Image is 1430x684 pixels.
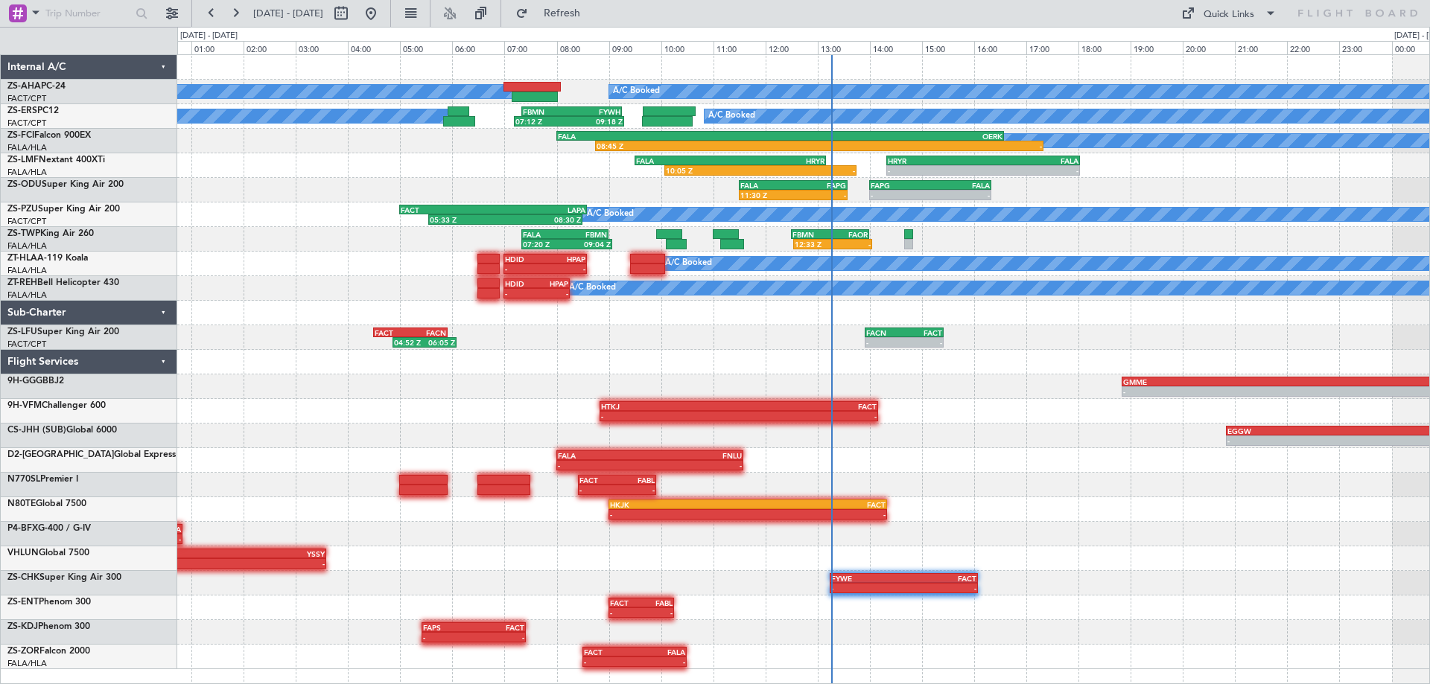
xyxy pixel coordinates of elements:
div: 02:00 [244,41,296,54]
a: ZS-LMFNextant 400XTi [7,156,105,164]
a: ZS-LFUSuper King Air 200 [7,327,119,336]
div: FYWE [831,574,904,583]
div: - [833,240,871,249]
div: FALA [740,181,793,190]
div: A/C Booked [587,203,634,226]
a: ZS-ENTPhenom 300 [7,598,91,607]
a: FALA/HLA [7,240,47,252]
div: 19:00 [1131,41,1183,54]
div: FABL [617,476,655,485]
div: FABL [641,598,673,607]
div: 20:00 [1183,41,1235,54]
div: A/C Booked [708,105,755,127]
div: - [601,412,739,421]
div: 13:00 [818,41,870,54]
div: 08:45 Z [597,141,819,150]
div: FACT [375,328,410,337]
div: [DATE] - [DATE] [180,30,238,42]
div: 06:00 [452,41,504,54]
span: [DATE] - [DATE] [253,7,323,20]
span: ZT-REH [7,278,37,287]
div: 11:30 Z [740,191,793,199]
div: - [505,264,545,273]
div: - [793,191,846,199]
div: A/C Booked [665,252,712,275]
a: N80TEGlobal 7500 [7,499,86,508]
a: ZS-PZUSuper King Air 200 [7,205,120,214]
div: 09:00 [609,41,661,54]
div: - [983,166,1078,175]
span: D2-[GEOGRAPHIC_DATA] [7,450,114,459]
span: ZS-KDJ [7,622,38,631]
div: - [649,461,742,470]
div: 08:30 Z [505,215,581,224]
div: A/C Booked [569,277,616,299]
a: FACT/CPT [7,339,46,350]
div: 11:00 [714,41,766,54]
div: HDID [505,255,545,263]
div: FNLU [649,451,742,460]
div: 04:00 [348,41,400,54]
div: - [584,657,635,666]
a: FALA/HLA [7,142,47,153]
div: - [545,264,585,273]
a: 9H-GGGBBJ2 [7,377,64,386]
a: FALA/HLA [7,167,47,178]
span: CS-JHH (SUB) [7,426,66,435]
div: 14:00 [870,41,922,54]
div: FACT [401,205,493,214]
a: ZT-HLAA-119 Koala [7,254,88,263]
div: 17:00 [1026,41,1078,54]
div: FACT [904,574,977,583]
div: 10:00 [661,41,714,54]
span: ZS-PZU [7,205,38,214]
div: - [904,338,942,347]
div: 07:00 [504,41,556,54]
span: N80TE [7,499,36,508]
div: 09:04 Z [567,240,611,249]
div: 18:00 [1078,41,1131,54]
div: FYWH [571,107,620,116]
div: - [505,289,536,298]
div: 22:00 [1287,41,1339,54]
span: Refresh [531,8,594,19]
a: FALA/HLA [7,290,47,301]
div: - [610,608,641,617]
div: 09:18 Z [569,117,623,126]
a: FALA/HLA [7,265,47,276]
div: FACT [904,328,942,337]
div: - [536,289,568,298]
a: VHLUNGlobal 7500 [7,549,89,557]
span: 9H-VFM [7,401,42,410]
div: 07:20 Z [523,240,567,249]
div: - [930,191,990,199]
span: ZS-AHA [7,82,41,91]
div: FACN [866,328,904,337]
span: ZS-LFU [7,327,37,336]
div: 15:00 [922,41,974,54]
div: HKJK [610,500,748,509]
div: LAPA [493,205,585,214]
div: FACT [610,598,641,607]
a: ZT-REHBell Helicopter 430 [7,278,119,287]
div: FALA [558,451,650,460]
a: FACT/CPT [7,118,46,129]
a: P4-BFXG-400 / G-IV [7,524,91,533]
a: FALA/HLA [7,658,47,669]
span: ZT-HLA [7,254,37,263]
div: FAOR [830,230,868,239]
span: ZS-FCI [7,131,34,140]
span: VHLUN [7,549,39,557]
a: ZS-KDJPhenom 300 [7,622,90,631]
div: - [423,633,474,642]
div: - [635,657,685,666]
div: FALA [523,230,565,239]
div: 03:00 [296,41,348,54]
div: FBMN [792,230,830,239]
div: HTKJ [601,402,739,411]
a: FACT/CPT [7,93,46,104]
div: 12:00 [766,41,818,54]
div: OERK [780,132,1002,141]
a: N770SLPremier I [7,475,78,484]
span: ZS-ODU [7,180,42,189]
